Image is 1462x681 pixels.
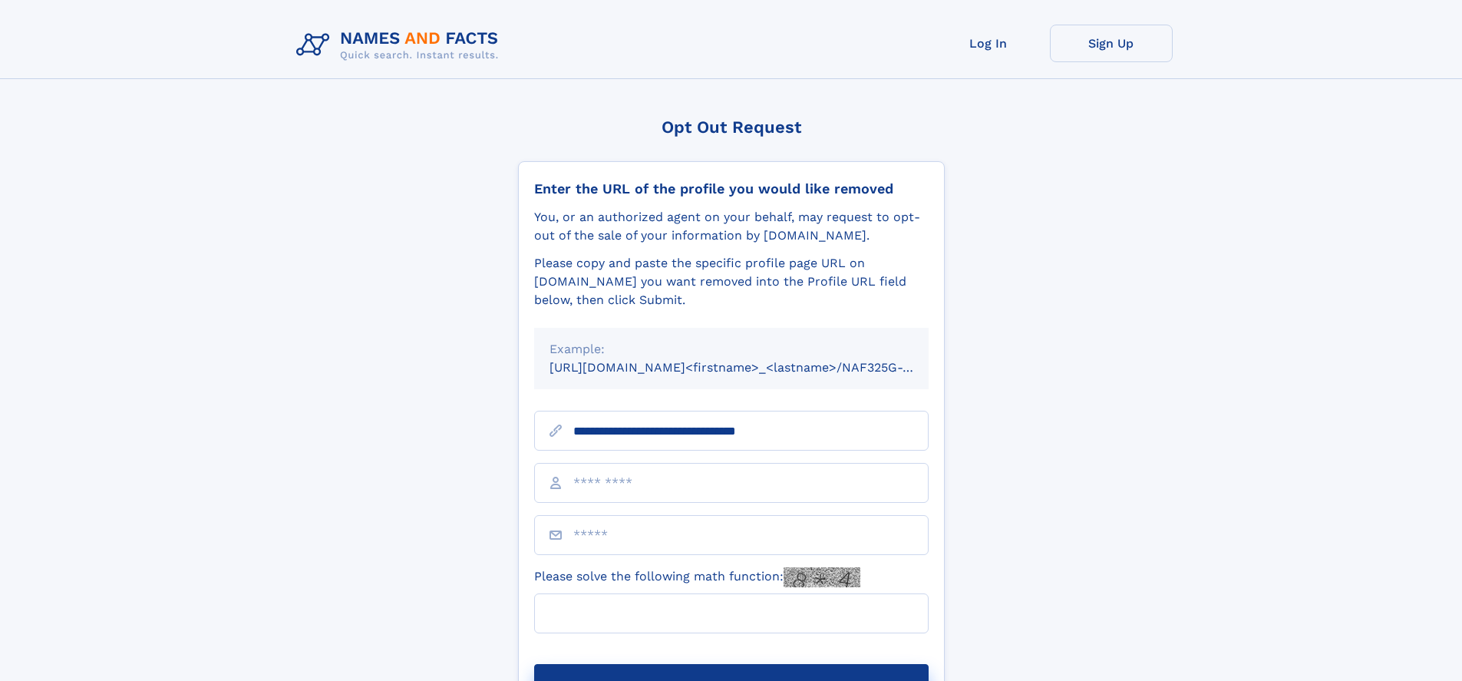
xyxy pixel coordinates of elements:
a: Sign Up [1050,25,1173,62]
div: Opt Out Request [518,117,945,137]
label: Please solve the following math function: [534,567,860,587]
img: Logo Names and Facts [290,25,511,66]
div: Please copy and paste the specific profile page URL on [DOMAIN_NAME] you want removed into the Pr... [534,254,929,309]
div: Enter the URL of the profile you would like removed [534,180,929,197]
small: [URL][DOMAIN_NAME]<firstname>_<lastname>/NAF325G-xxxxxxxx [549,360,958,375]
div: You, or an authorized agent on your behalf, may request to opt-out of the sale of your informatio... [534,208,929,245]
div: Example: [549,340,913,359]
a: Log In [927,25,1050,62]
